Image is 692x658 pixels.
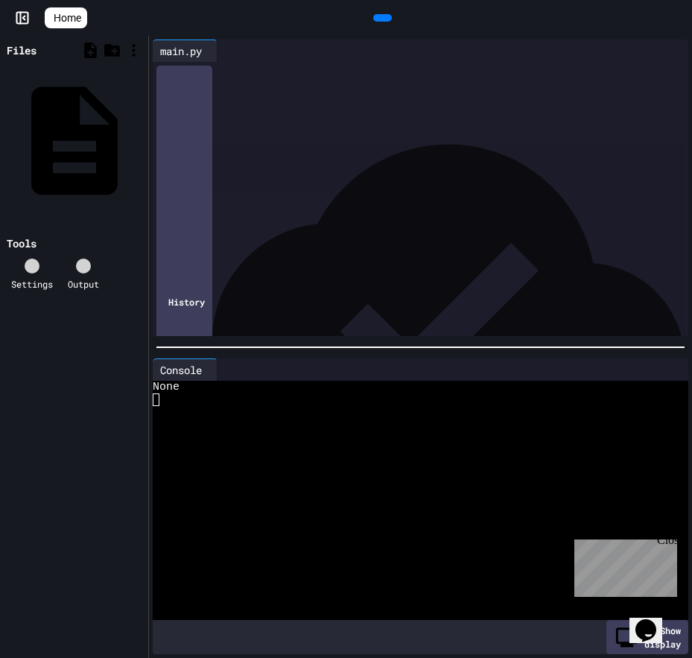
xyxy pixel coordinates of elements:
div: Files [7,42,36,58]
div: Show display [606,620,688,654]
span: None [153,381,180,393]
div: Console [153,362,209,378]
div: History [156,66,212,538]
div: main.py [153,43,209,59]
div: Chat with us now!Close [6,6,103,95]
div: Settings [11,277,53,291]
div: Tools [7,235,36,251]
iframe: chat widget [629,598,677,643]
div: Output [68,277,99,291]
iframe: chat widget [568,534,677,597]
span: Home [54,10,81,25]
